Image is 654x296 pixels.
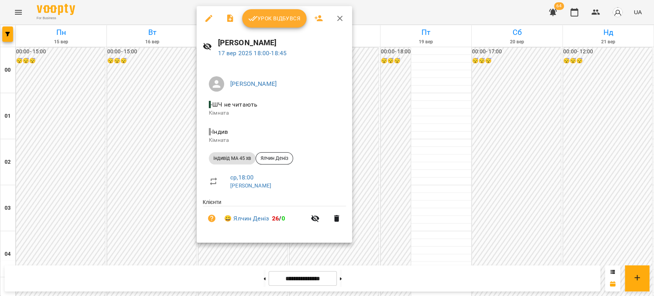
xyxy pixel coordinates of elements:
span: 26 [272,215,279,222]
h6: [PERSON_NAME] [218,37,346,49]
span: Урок відбувся [248,14,300,23]
p: Кімната [209,109,340,117]
span: - ШЧ не читають [209,101,259,108]
p: Кімната [209,136,340,144]
span: - Індив [209,128,229,135]
a: 17 вер 2025 18:00-18:45 [218,49,287,57]
button: Візит ще не сплачено. Додати оплату? [203,209,221,228]
button: Урок відбувся [242,9,307,28]
div: Ялчин Деніз [256,152,293,164]
span: 0 [281,215,285,222]
a: [PERSON_NAME] [230,183,271,189]
a: ср , 18:00 [230,174,254,181]
span: індивід МА 45 хв [209,155,256,162]
span: Ялчин Деніз [256,155,293,162]
ul: Клієнти [203,198,346,234]
a: 😀 Ялчин Деніз [224,214,269,223]
a: [PERSON_NAME] [230,80,277,87]
b: / [272,215,285,222]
